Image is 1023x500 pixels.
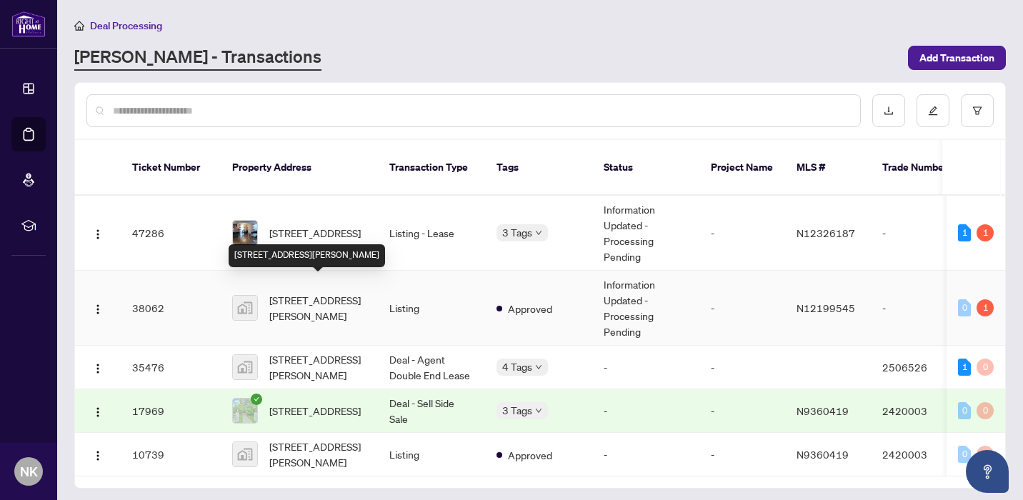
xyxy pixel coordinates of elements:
img: Logo [92,304,104,315]
img: thumbnail-img [233,399,257,423]
span: down [535,407,542,414]
th: MLS # [785,140,871,196]
span: 4 Tags [502,359,532,375]
td: - [592,433,699,476]
div: [STREET_ADDRESS][PERSON_NAME] [229,244,385,267]
span: N9360419 [797,404,849,417]
span: [STREET_ADDRESS][PERSON_NAME] [269,439,366,470]
a: [PERSON_NAME] - Transactions [74,45,321,71]
button: Logo [86,443,109,466]
th: Transaction Type [378,140,485,196]
th: Trade Number [871,140,971,196]
td: 47286 [121,196,221,271]
div: 0 [958,299,971,316]
img: logo [11,11,46,37]
span: [STREET_ADDRESS] [269,403,361,419]
td: Information Updated - Processing Pending [592,271,699,346]
button: Logo [86,296,109,319]
td: - [592,346,699,389]
div: 0 [958,402,971,419]
span: 3 Tags [502,402,532,419]
td: - [699,196,785,271]
td: 2420003 [871,433,971,476]
td: Deal - Agent Double End Lease [378,346,485,389]
span: N12326187 [797,226,855,239]
img: Logo [92,229,104,240]
div: 1 [958,359,971,376]
th: Status [592,140,699,196]
td: - [699,433,785,476]
td: 38062 [121,271,221,346]
th: Ticket Number [121,140,221,196]
span: check-circle [251,394,262,405]
button: Logo [86,399,109,422]
div: 0 [958,446,971,463]
span: N9360419 [797,448,849,461]
img: thumbnail-img [233,296,257,320]
div: 1 [977,299,994,316]
span: [STREET_ADDRESS][PERSON_NAME] [269,292,366,324]
th: Project Name [699,140,785,196]
img: Logo [92,363,104,374]
td: - [871,196,971,271]
td: - [871,271,971,346]
button: download [872,94,905,127]
th: Tags [485,140,592,196]
img: thumbnail-img [233,442,257,466]
span: edit [928,106,938,116]
td: 2420003 [871,389,971,433]
td: Deal - Sell Side Sale [378,389,485,433]
div: 1 [977,224,994,241]
td: - [699,389,785,433]
button: edit [917,94,949,127]
span: [STREET_ADDRESS] [269,225,361,241]
button: Logo [86,356,109,379]
span: Approved [508,447,552,463]
span: download [884,106,894,116]
span: NK [20,461,38,481]
td: 10739 [121,433,221,476]
span: down [535,364,542,371]
span: Add Transaction [919,46,994,69]
span: Deal Processing [90,19,162,32]
button: Add Transaction [908,46,1006,70]
button: filter [961,94,994,127]
button: Logo [86,221,109,244]
div: 0 [977,446,994,463]
span: filter [972,106,982,116]
button: Open asap [966,450,1009,493]
td: Listing - Lease [378,196,485,271]
div: 0 [977,402,994,419]
img: Logo [92,450,104,461]
img: thumbnail-img [233,221,257,245]
img: Logo [92,406,104,418]
span: Approved [508,301,552,316]
span: N12199545 [797,301,855,314]
td: Listing [378,271,485,346]
span: 3 Tags [502,224,532,241]
span: home [74,21,84,31]
div: 1 [958,224,971,241]
span: [STREET_ADDRESS][PERSON_NAME] [269,351,366,383]
td: 35476 [121,346,221,389]
td: Information Updated - Processing Pending [592,196,699,271]
td: - [699,346,785,389]
th: Property Address [221,140,378,196]
td: 2506526 [871,346,971,389]
td: - [699,271,785,346]
td: 17969 [121,389,221,433]
td: - [592,389,699,433]
span: down [535,229,542,236]
img: thumbnail-img [233,355,257,379]
div: 0 [977,359,994,376]
td: Listing [378,433,485,476]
